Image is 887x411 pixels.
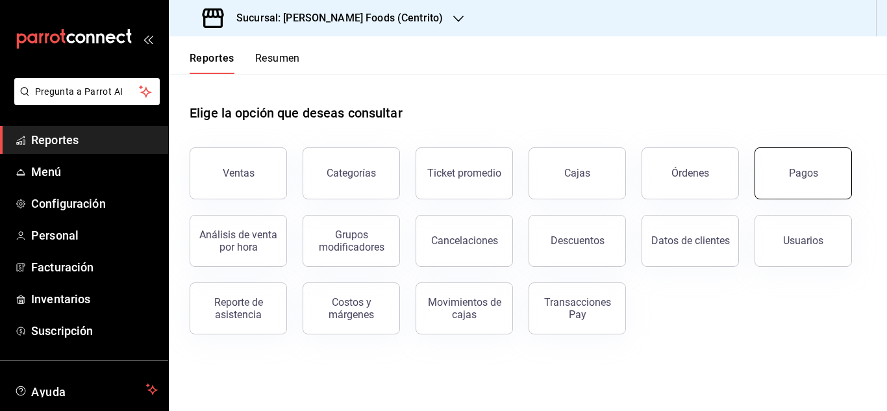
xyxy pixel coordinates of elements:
[427,167,501,179] div: Ticket promedio
[303,147,400,199] button: Categorías
[755,215,852,267] button: Usuarios
[14,78,160,105] button: Pregunta a Parrot AI
[31,195,158,212] span: Configuración
[31,290,158,308] span: Inventarios
[303,215,400,267] button: Grupos modificadores
[651,234,730,247] div: Datos de clientes
[190,215,287,267] button: Análisis de venta por hora
[416,215,513,267] button: Cancelaciones
[783,234,823,247] div: Usuarios
[35,85,140,99] span: Pregunta a Parrot AI
[255,52,300,74] button: Resumen
[311,229,392,253] div: Grupos modificadores
[416,282,513,334] button: Movimientos de cajas
[31,131,158,149] span: Reportes
[143,34,153,44] button: open_drawer_menu
[551,234,605,247] div: Descuentos
[789,167,818,179] div: Pagos
[564,167,590,179] div: Cajas
[529,282,626,334] button: Transacciones Pay
[755,147,852,199] button: Pagos
[190,103,403,123] h1: Elige la opción que deseas consultar
[303,282,400,334] button: Costos y márgenes
[190,52,300,74] div: navigation tabs
[31,382,141,397] span: Ayuda
[31,322,158,340] span: Suscripción
[529,147,626,199] button: Cajas
[416,147,513,199] button: Ticket promedio
[311,296,392,321] div: Costos y márgenes
[642,147,739,199] button: Órdenes
[31,163,158,181] span: Menú
[9,94,160,108] a: Pregunta a Parrot AI
[226,10,443,26] h3: Sucursal: [PERSON_NAME] Foods (Centrito)
[198,229,279,253] div: Análisis de venta por hora
[431,234,498,247] div: Cancelaciones
[190,52,234,74] button: Reportes
[537,296,618,321] div: Transacciones Pay
[190,282,287,334] button: Reporte de asistencia
[424,296,505,321] div: Movimientos de cajas
[190,147,287,199] button: Ventas
[671,167,709,179] div: Órdenes
[198,296,279,321] div: Reporte de asistencia
[31,227,158,244] span: Personal
[529,215,626,267] button: Descuentos
[31,258,158,276] span: Facturación
[327,167,376,179] div: Categorías
[642,215,739,267] button: Datos de clientes
[223,167,255,179] div: Ventas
